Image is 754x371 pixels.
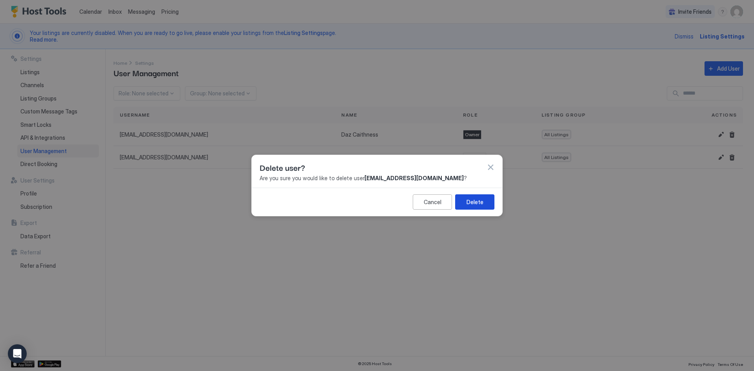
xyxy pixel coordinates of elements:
button: Cancel [413,194,452,210]
div: Open Intercom Messenger [8,344,27,363]
div: Delete [467,198,483,206]
button: Delete [455,194,494,210]
div: Cancel [424,198,441,206]
span: Delete user? [260,161,305,173]
span: Are you sure you would like to delete user ? [260,175,494,182]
